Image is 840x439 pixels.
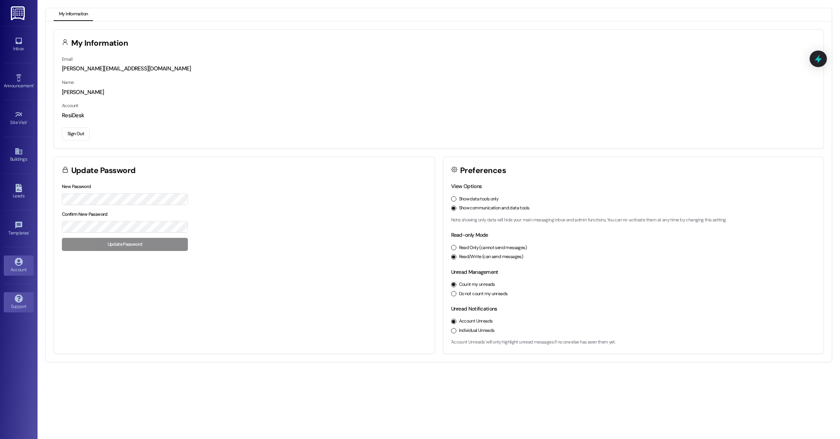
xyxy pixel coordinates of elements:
button: My Information [54,8,93,21]
p: 'Account Unreads' will only highlight unread messages if no one else has seen them yet. [451,339,816,346]
label: Do not count my unreads [459,291,508,297]
label: Unread Management [451,269,498,275]
label: Read/Write (can send messages) [459,254,523,260]
span: • [27,119,28,124]
label: Read Only (cannot send messages) [459,245,527,251]
label: New Password [62,184,91,190]
a: Inbox [4,34,34,55]
div: [PERSON_NAME][EMAIL_ADDRESS][DOMAIN_NAME] [62,65,816,73]
h3: Update Password [71,167,136,175]
div: ResiDesk [62,112,816,119]
label: Email [62,56,72,62]
label: Name [62,79,74,85]
button: Sign Out [62,127,90,140]
h3: My Information [71,39,128,47]
a: Templates • [4,219,34,239]
label: Read-only Mode [451,231,488,238]
img: ResiDesk Logo [11,6,26,20]
label: Show communication and data tools [459,205,529,212]
span: • [29,229,30,234]
a: Support [4,292,34,312]
div: [PERSON_NAME] [62,88,816,96]
label: Confirm New Password [62,211,108,217]
label: Individual Unreads [459,327,495,334]
a: Account [4,255,34,276]
label: Unread Notifications [451,305,497,312]
label: Count my unreads [459,281,495,288]
a: Site Visit • [4,108,34,128]
label: Account [62,103,78,109]
a: Leads [4,182,34,202]
p: Note: showing only data will hide your main messaging inbox and admin functions. You can re-activ... [451,217,816,224]
a: Buildings [4,145,34,165]
label: Show data tools only [459,196,499,203]
span: • [33,82,34,87]
h3: Preferences [460,167,506,175]
label: Account Unreads [459,318,493,325]
label: View Options [451,183,482,190]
